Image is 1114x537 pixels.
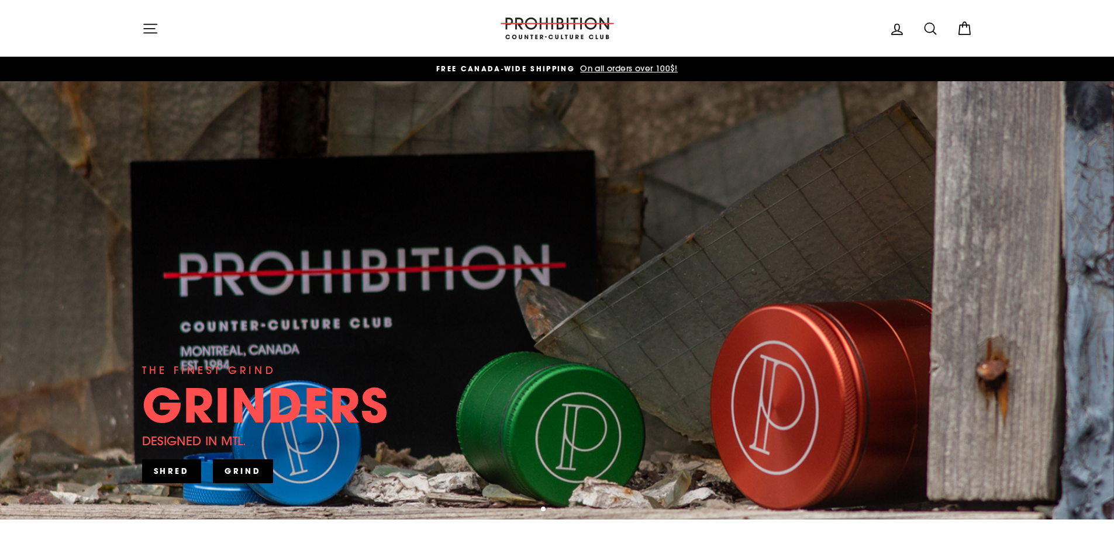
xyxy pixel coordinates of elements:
[213,459,273,483] a: GRIND
[142,362,276,379] div: THE FINEST GRIND
[577,63,678,74] span: On all orders over 100$!
[561,507,567,513] button: 3
[570,507,576,513] button: 4
[145,63,970,75] a: FREE CANADA-WIDE SHIPPING On all orders over 100$!
[142,431,247,451] div: DESIGNED IN MTL.
[142,459,202,483] a: SHRED
[499,18,616,39] img: PROHIBITION COUNTER-CULTURE CLUB
[551,507,557,513] button: 2
[436,64,575,74] span: FREE CANADA-WIDE SHIPPING
[541,507,547,512] button: 1
[142,382,389,428] div: GRINDERS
